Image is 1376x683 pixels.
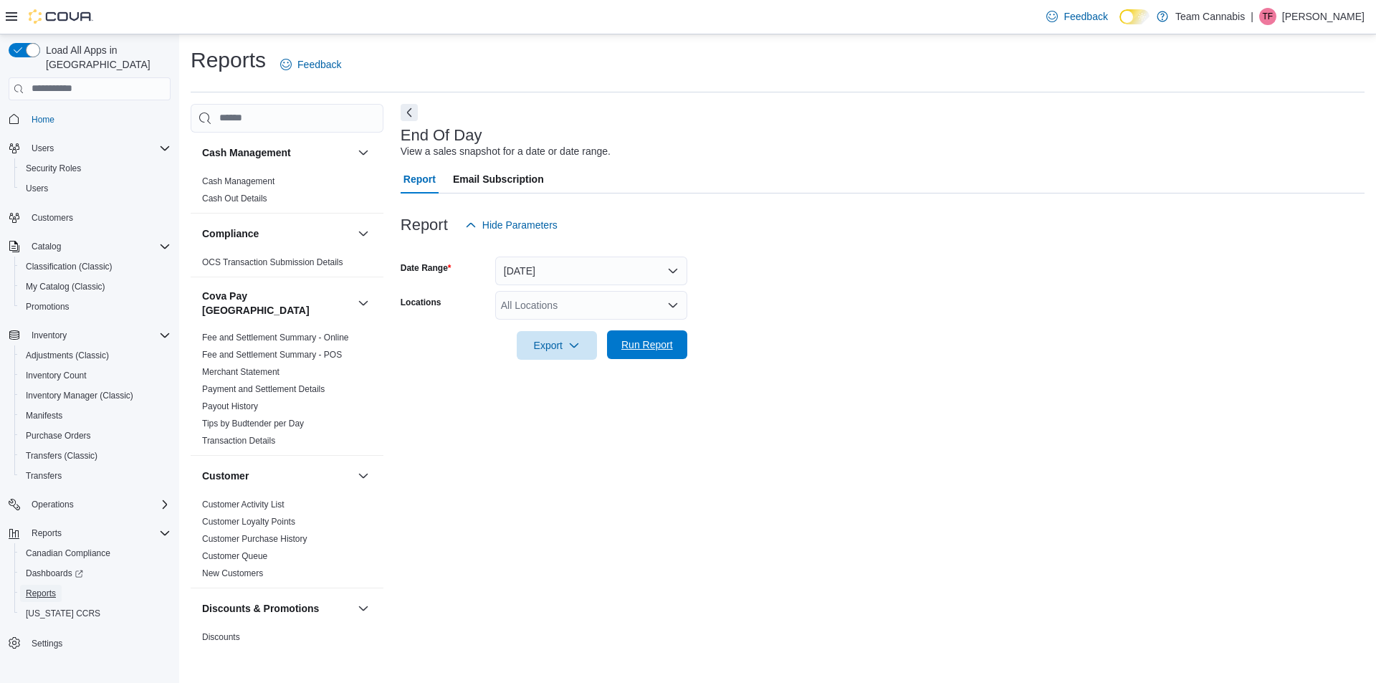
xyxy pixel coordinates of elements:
a: Customer Queue [202,551,267,561]
button: My Catalog (Classic) [14,277,176,297]
span: Export [525,331,588,360]
span: Canadian Compliance [26,548,110,559]
a: Payment and Settlement Details [202,384,325,394]
button: Purchase Orders [14,426,176,446]
button: Discounts & Promotions [355,600,372,617]
button: Cash Management [355,144,372,161]
span: Security Roles [26,163,81,174]
a: Payout History [202,401,258,411]
span: Hide Parameters [482,218,558,232]
button: Users [3,138,176,158]
button: Classification (Classic) [14,257,176,277]
span: Washington CCRS [20,605,171,622]
button: Customers [3,207,176,228]
button: Operations [26,496,80,513]
span: Users [26,140,171,157]
a: Purchase Orders [20,427,97,444]
button: Customer [355,467,372,484]
a: Reports [20,585,62,602]
button: Run Report [607,330,687,359]
button: Inventory Count [14,366,176,386]
span: Classification (Classic) [20,258,171,275]
span: Fee and Settlement Summary - POS [202,349,342,360]
span: Operations [26,496,171,513]
h3: Discounts & Promotions [202,601,319,616]
p: | [1251,8,1253,25]
a: Manifests [20,407,68,424]
button: Discounts & Promotions [202,601,352,616]
a: Users [20,180,54,197]
span: Purchase Orders [26,430,91,441]
button: Canadian Compliance [14,543,176,563]
span: Inventory Manager (Classic) [26,390,133,401]
a: New Customers [202,568,263,578]
span: Transaction Details [202,435,275,446]
span: Users [20,180,171,197]
span: Customers [32,212,73,224]
a: My Catalog (Classic) [20,278,111,295]
a: Inventory Manager (Classic) [20,387,139,404]
button: Home [3,109,176,130]
span: Settings [32,638,62,649]
input: Dark Mode [1119,9,1150,24]
span: Tips by Budtender per Day [202,418,304,429]
button: Manifests [14,406,176,426]
button: Compliance [202,226,352,241]
span: Transfers (Classic) [20,447,171,464]
span: My Catalog (Classic) [26,281,105,292]
label: Locations [401,297,441,308]
span: OCS Transaction Submission Details [202,257,343,268]
span: My Catalog (Classic) [20,278,171,295]
button: Reports [14,583,176,603]
span: Load All Apps in [GEOGRAPHIC_DATA] [40,43,171,72]
h1: Reports [191,46,266,75]
span: Adjustments (Classic) [26,350,109,361]
span: Classification (Classic) [26,261,113,272]
span: Email Subscription [453,165,544,194]
a: Fee and Settlement Summary - POS [202,350,342,360]
span: Feedback [297,57,341,72]
button: Users [14,178,176,199]
a: Dashboards [14,563,176,583]
button: Reports [26,525,67,542]
h3: Compliance [202,226,259,241]
img: Cova [29,9,93,24]
span: Users [26,183,48,194]
span: Inventory Count [20,367,171,384]
span: Customer Queue [202,550,267,562]
button: Security Roles [14,158,176,178]
button: Transfers (Classic) [14,446,176,466]
span: Dashboards [20,565,171,582]
span: Catalog [26,238,171,255]
span: Transfers [26,470,62,482]
button: Settings [3,632,176,653]
a: Customer Loyalty Points [202,517,295,527]
span: Home [26,110,171,128]
span: Cash Out Details [202,193,267,204]
span: Settings [26,634,171,651]
button: Cova Pay [GEOGRAPHIC_DATA] [202,289,352,317]
span: Payout History [202,401,258,412]
p: Team Cannabis [1175,8,1245,25]
span: Reports [26,525,171,542]
button: Inventory Manager (Classic) [14,386,176,406]
button: Users [26,140,59,157]
span: Home [32,114,54,125]
button: Transfers [14,466,176,486]
span: Promotions [20,298,171,315]
span: Manifests [26,410,62,421]
span: Inventory [26,327,171,344]
span: Users [32,143,54,154]
button: Export [517,331,597,360]
button: Hide Parameters [459,211,563,239]
h3: End Of Day [401,127,482,144]
span: Purchase Orders [20,427,171,444]
button: [US_STATE] CCRS [14,603,176,624]
button: Cova Pay [GEOGRAPHIC_DATA] [355,295,372,312]
a: Classification (Classic) [20,258,118,275]
h3: Cash Management [202,145,291,160]
a: Feedback [274,50,347,79]
a: Dashboards [20,565,89,582]
span: Manifests [20,407,171,424]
